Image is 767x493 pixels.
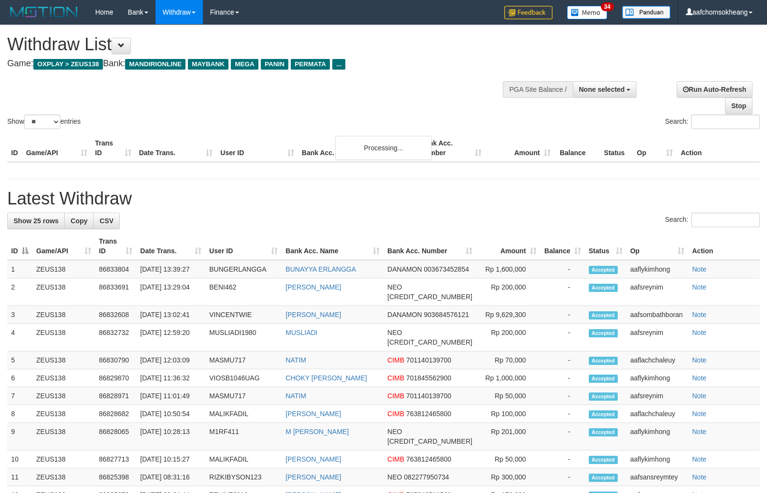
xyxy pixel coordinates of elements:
[136,450,205,468] td: [DATE] 10:15:27
[573,81,637,98] button: None selected
[99,217,114,225] span: CSV
[136,369,205,387] td: [DATE] 11:36:32
[387,283,402,291] span: NEO
[503,81,572,98] div: PGA Site Balance /
[136,405,205,423] td: [DATE] 10:50:54
[665,115,760,129] label: Search:
[32,278,95,306] td: ZEUS138
[205,260,282,278] td: BUNGERLANGGA
[7,387,32,405] td: 7
[540,450,585,468] td: -
[32,405,95,423] td: ZEUS138
[136,351,205,369] td: [DATE] 12:03:09
[335,136,432,160] div: Processing...
[540,351,585,369] td: -
[692,311,707,319] a: Note
[125,59,185,70] span: MANDIRIONLINE
[136,278,205,306] td: [DATE] 13:29:04
[205,278,282,306] td: BENI462
[7,468,32,486] td: 11
[95,405,137,423] td: 86828682
[205,423,282,450] td: M1RF411
[540,369,585,387] td: -
[95,306,137,324] td: 86832608
[540,232,585,260] th: Balance: activate to sort column ascending
[406,356,451,364] span: Copy 701140139700 to clipboard
[95,278,137,306] td: 86833691
[540,405,585,423] td: -
[626,405,688,423] td: aaflachchaleuy
[95,351,137,369] td: 86830790
[32,468,95,486] td: ZEUS138
[589,266,618,274] span: Accepted
[285,410,341,418] a: [PERSON_NAME]
[95,387,137,405] td: 86828971
[692,265,707,273] a: Note
[285,329,317,336] a: MUSLIADI
[476,405,540,423] td: Rp 100,000
[665,213,760,227] label: Search:
[626,278,688,306] td: aafsreynim
[285,265,356,273] a: BUNAYYA ERLANGGA
[387,311,422,319] span: DANAMON
[285,455,341,463] a: [PERSON_NAME]
[387,329,402,336] span: NEO
[476,450,540,468] td: Rp 50,000
[589,474,618,482] span: Accepted
[589,311,618,319] span: Accepted
[95,468,137,486] td: 86825398
[540,387,585,405] td: -
[231,59,258,70] span: MEGA
[406,410,451,418] span: Copy 763812465800 to clipboard
[7,115,81,129] label: Show entries
[387,338,472,346] span: Copy 5859457168856576 to clipboard
[205,468,282,486] td: RIZKIBYSON123
[32,232,95,260] th: Game/API: activate to sort column ascending
[7,369,32,387] td: 6
[95,260,137,278] td: 86833804
[677,81,753,98] a: Run Auto-Refresh
[32,324,95,351] td: ZEUS138
[383,232,476,260] th: Bank Acc. Number: activate to sort column ascending
[7,405,32,423] td: 8
[32,369,95,387] td: ZEUS138
[136,423,205,450] td: [DATE] 10:28:13
[476,468,540,486] td: Rp 300,000
[285,311,341,319] a: [PERSON_NAME]
[95,450,137,468] td: 86827713
[95,324,137,351] td: 86832732
[32,260,95,278] td: ZEUS138
[205,306,282,324] td: VINCENTWIE
[476,260,540,278] td: Rp 1,600,000
[64,213,94,229] a: Copy
[585,232,626,260] th: Status: activate to sort column ascending
[298,134,416,162] th: Bank Acc. Name
[691,115,760,129] input: Search:
[205,450,282,468] td: MALIKFADIL
[387,455,404,463] span: CIMB
[7,5,81,19] img: MOTION_logo.png
[93,213,120,229] a: CSV
[7,260,32,278] td: 1
[677,134,760,162] th: Action
[136,468,205,486] td: [DATE] 08:31:16
[554,134,600,162] th: Balance
[71,217,87,225] span: Copy
[7,134,22,162] th: ID
[95,232,137,260] th: Trans ID: activate to sort column ascending
[91,134,135,162] th: Trans ID
[540,324,585,351] td: -
[540,278,585,306] td: -
[205,387,282,405] td: MASMU717
[424,311,469,319] span: Copy 903684576121 to clipboard
[32,423,95,450] td: ZEUS138
[476,306,540,324] td: Rp 9,629,300
[476,278,540,306] td: Rp 200,000
[7,278,32,306] td: 2
[387,410,404,418] span: CIMB
[692,473,707,481] a: Note
[692,329,707,336] a: Note
[626,423,688,450] td: aaflykimhong
[589,375,618,383] span: Accepted
[387,428,402,435] span: NEO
